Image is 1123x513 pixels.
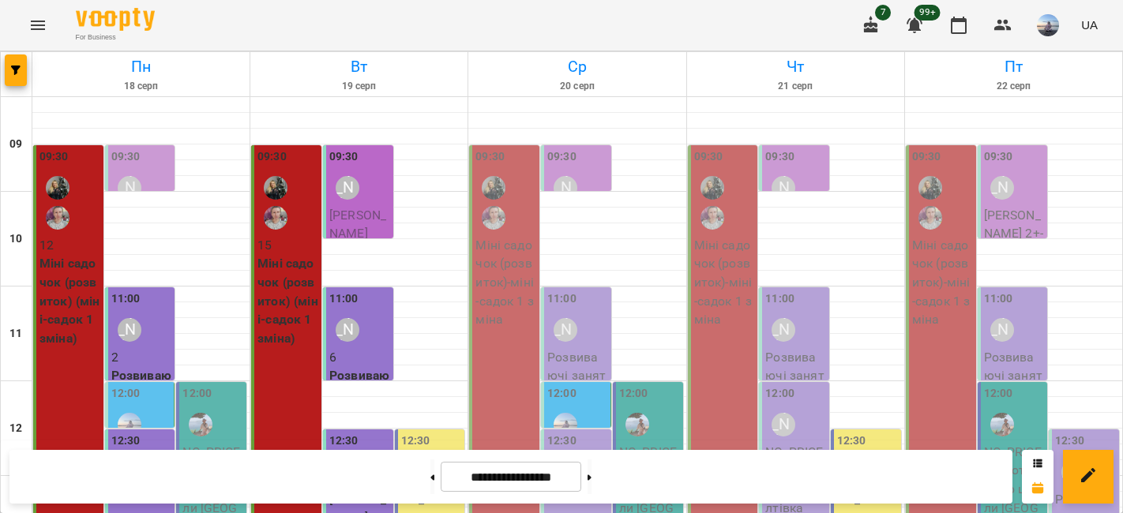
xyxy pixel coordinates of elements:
[329,348,390,367] p: 6
[329,208,386,242] span: [PERSON_NAME]
[907,54,1120,79] h6: Пт
[39,236,100,255] p: 12
[475,236,536,329] p: Міні садочок (розвиток) - міні-садок 1 зміна
[46,206,69,230] img: Мармур Тетяна Олександрівна
[471,79,683,94] h6: 20 серп
[118,176,141,200] div: Шевченко Катерина
[182,385,212,403] label: 12:00
[253,54,465,79] h6: Вт
[9,325,22,343] h6: 11
[264,206,287,230] img: Мармур Тетяна Олександрівна
[915,5,941,21] span: 99+
[329,290,359,308] label: 11:00
[76,8,155,31] img: Voopty Logo
[9,230,22,248] h6: 10
[475,148,505,166] label: 09:30
[547,290,577,308] label: 11:00
[765,348,826,459] p: Розвиваючі заняття 3-5 р. - розвиваючі 3-4 салтівка
[189,413,212,436] img: Чалик Ганна Серніївна
[547,432,577,450] label: 12:30
[1055,432,1084,450] label: 12:30
[912,236,973,329] p: Міні садочок (розвиток) - міні-садок 1 зміна
[336,176,359,200] div: Шевченко Катерина
[990,413,1014,436] img: Чалик Ганна Серніївна
[329,432,359,450] label: 12:30
[694,236,755,329] p: Міні садочок (розвиток) - міні-садок 1 зміна
[111,385,141,403] label: 12:00
[35,54,247,79] h6: Пн
[765,148,794,166] label: 09:30
[837,432,866,450] label: 12:30
[765,385,794,403] label: 12:00
[111,432,141,450] label: 12:30
[984,348,1045,459] p: Розвиваючі заняття 3-5 р. - розвиваючі 3-4 салтівка
[984,148,1013,166] label: 09:30
[111,348,172,367] p: 2
[118,413,141,436] img: Анна Петренко
[554,413,577,436] img: Анна Петренко
[9,136,22,153] h6: 09
[554,318,577,342] div: Шевченко Катерина
[689,79,902,94] h6: 21 серп
[547,385,577,403] label: 12:00
[547,348,608,459] p: Розвиваючі заняття 3-5 р. - розвиваючі 3-4 салтівка
[111,148,141,166] label: 09:30
[700,206,724,230] img: Мармур Тетяна Олександрівна
[111,366,172,477] p: Розвиваючі заняття 3-5 р. (розвиваючі 3-4 салтівка)
[329,366,390,477] p: Розвиваючі заняття 3-5 р. (розвиваючі 3-4 салтівка)
[772,413,795,436] div: Шевченко Катерина
[111,290,141,308] label: 11:00
[984,206,1045,317] p: [PERSON_NAME] 2+ - Малюки 2+ [GEOGRAPHIC_DATA]
[35,79,247,94] h6: 18 серп
[46,176,69,200] img: Бобрик Вікторія
[984,290,1013,308] label: 11:00
[625,413,649,436] img: Чалик Ганна Серніївна
[547,148,577,166] label: 09:30
[619,385,648,403] label: 12:00
[918,206,942,230] img: Мармур Тетяна Олександрівна
[253,79,465,94] h6: 19 серп
[765,290,794,308] label: 11:00
[1037,14,1059,36] img: a5695baeaf149ad4712b46ffea65b4f5.jpg
[912,148,941,166] label: 09:30
[257,148,287,166] label: 09:30
[990,176,1014,200] div: Шевченко Катерина
[907,79,1120,94] h6: 22 серп
[401,432,430,450] label: 12:30
[984,385,1013,403] label: 12:00
[1075,10,1104,39] button: UA
[329,148,359,166] label: 09:30
[39,148,69,166] label: 09:30
[39,254,100,347] p: Міні садочок (розвиток) (міні-садок 1 зміна)
[9,420,22,437] h6: 12
[482,206,505,230] img: Мармур Тетяна Олександрівна
[336,318,359,342] div: Шевченко Катерина
[257,236,318,255] p: 15
[257,254,318,347] p: Міні садочок (розвиток) (міні-садок 1 зміна)
[700,176,724,200] img: Бобрик Вікторія
[1081,17,1098,33] span: UA
[118,318,141,342] div: Шевченко Катерина
[990,318,1014,342] div: Шевченко Катерина
[264,176,287,200] div: Бобрик Вікторія
[482,176,505,200] img: Бобрик Вікторія
[772,318,795,342] div: Шевченко Катерина
[76,32,155,43] span: For Business
[772,176,795,200] div: Шевченко Катерина
[918,176,942,200] img: Бобрик Вікторія
[875,5,891,21] span: 7
[19,6,57,44] button: Menu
